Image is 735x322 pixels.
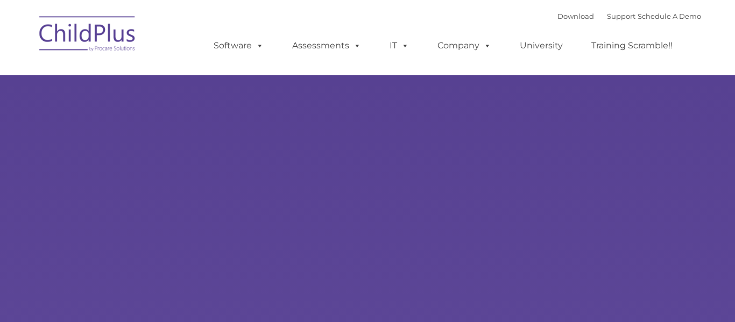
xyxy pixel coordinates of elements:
a: Download [557,12,594,20]
a: IT [379,35,420,56]
a: Software [203,35,274,56]
img: ChildPlus by Procare Solutions [34,9,142,62]
a: Assessments [281,35,372,56]
font: | [557,12,701,20]
a: Company [427,35,502,56]
a: Support [607,12,635,20]
a: Training Scramble!! [581,35,683,56]
a: University [509,35,574,56]
a: Schedule A Demo [638,12,701,20]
